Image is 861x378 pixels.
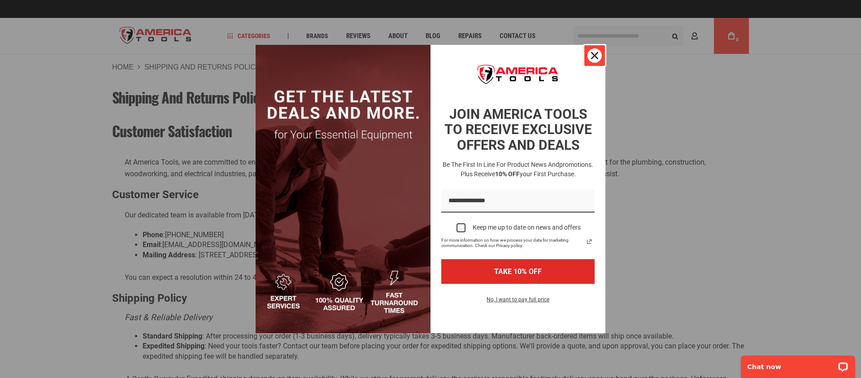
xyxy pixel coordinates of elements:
h3: Be the first in line for product news and [439,160,596,179]
svg: close icon [591,52,598,59]
strong: JOIN AMERICA TOOLS TO RECEIVE EXCLUSIVE OFFERS AND DEALS [444,106,592,153]
button: No, I want to pay full price [479,295,557,310]
svg: link icon [584,236,595,247]
button: TAKE 10% OFF [441,259,595,284]
span: For more information on how we process your data for marketing communication. Check our Privacy p... [441,238,584,248]
a: Read our Privacy Policy [584,236,595,247]
input: Email field [441,190,595,213]
iframe: LiveChat chat widget [735,350,861,378]
strong: 10% OFF [495,170,520,178]
div: Keep me up to date on news and offers [473,224,581,231]
button: Close [584,45,605,66]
